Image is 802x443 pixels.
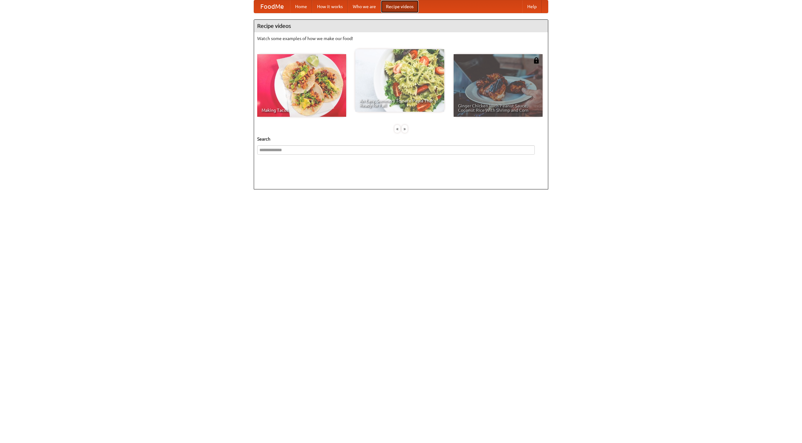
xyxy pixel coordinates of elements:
a: FoodMe [254,0,290,13]
div: » [402,125,408,133]
span: Making Tacos [262,108,342,112]
h5: Search [257,136,545,142]
a: Home [290,0,312,13]
a: Help [522,0,542,13]
div: « [394,125,400,133]
p: Watch some examples of how we make our food! [257,35,545,42]
a: An Easy, Summery Tomato Pasta That's Ready for Fall [355,49,444,112]
img: 483408.png [533,57,539,64]
a: Making Tacos [257,54,346,117]
a: How it works [312,0,348,13]
a: Recipe videos [381,0,419,13]
span: An Easy, Summery Tomato Pasta That's Ready for Fall [360,99,440,107]
a: Who we are [348,0,381,13]
h4: Recipe videos [254,20,548,32]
